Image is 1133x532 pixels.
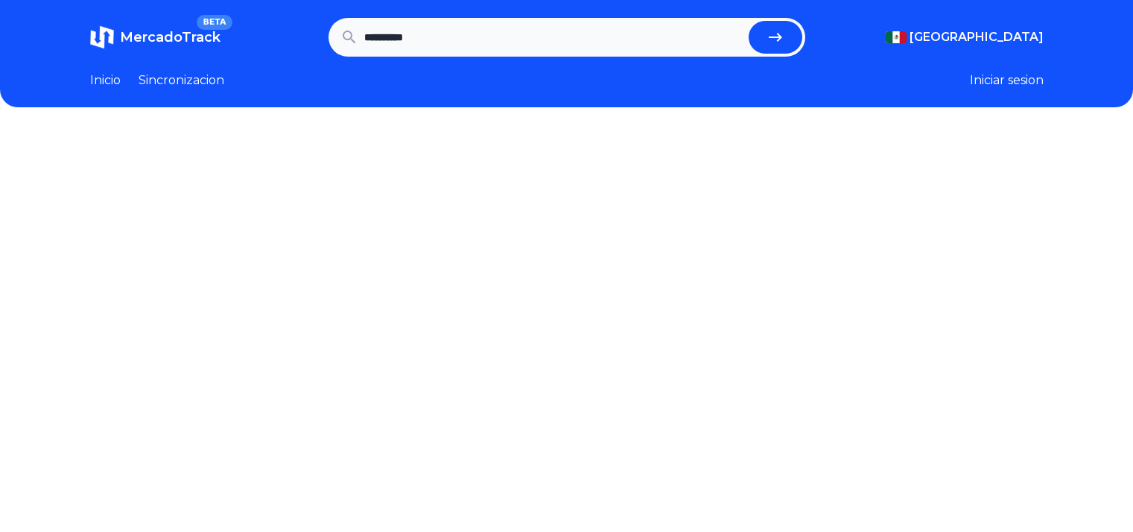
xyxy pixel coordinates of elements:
[120,29,220,45] span: MercadoTrack
[90,72,121,89] a: Inicio
[886,31,907,43] img: Mexico
[970,72,1044,89] button: Iniciar sesion
[90,25,220,49] a: MercadoTrackBETA
[910,28,1044,46] span: [GEOGRAPHIC_DATA]
[886,28,1044,46] button: [GEOGRAPHIC_DATA]
[90,25,114,49] img: MercadoTrack
[139,72,224,89] a: Sincronizacion
[197,15,232,30] span: BETA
